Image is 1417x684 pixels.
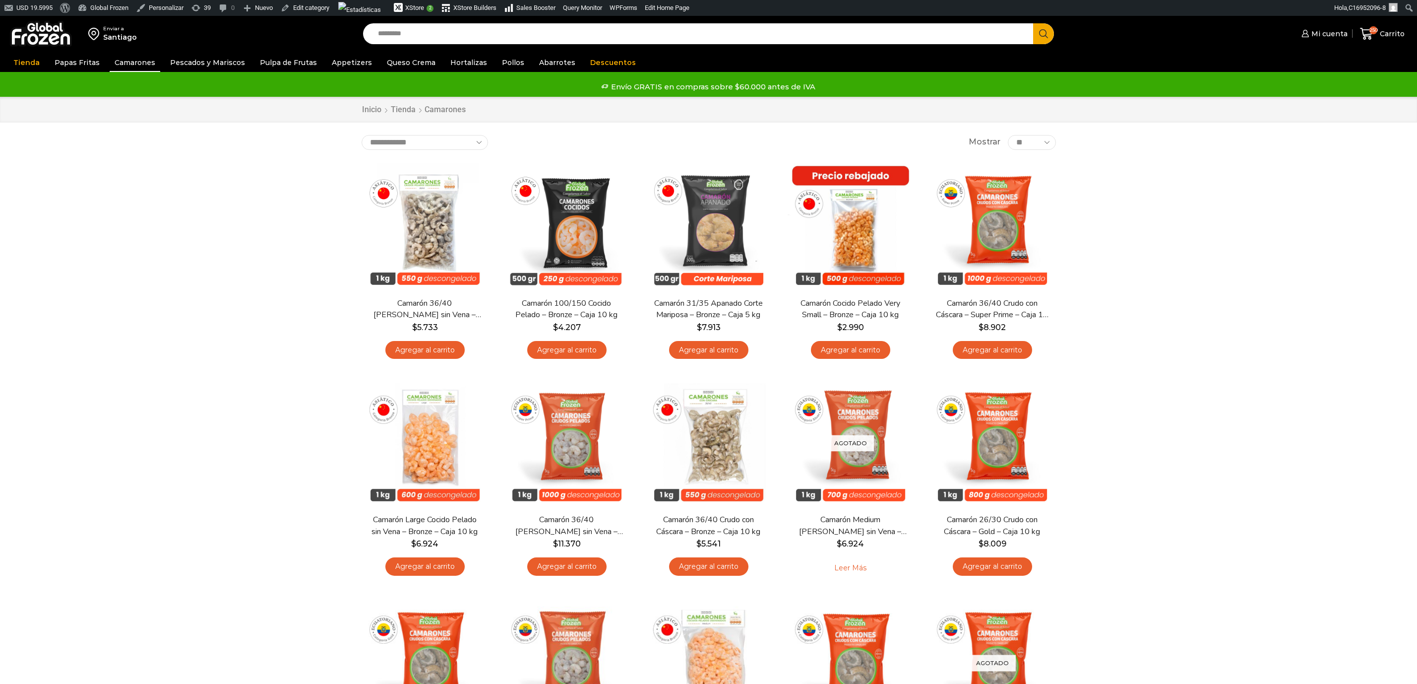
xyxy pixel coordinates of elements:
[837,539,864,548] bdi: 6.924
[497,53,529,72] a: Pollos
[837,323,864,332] bdi: 2.990
[412,323,438,332] bdi: 5.733
[103,25,137,32] div: Enviar a
[793,298,907,321] a: Camarón Cocido Pelado Very Small – Bronze – Caja 10 kg
[368,298,482,321] a: Camarón 36/40 [PERSON_NAME] sin Vena – Bronze – Caja 10 kg
[696,539,721,548] bdi: 5.541
[385,341,465,359] a: Agregar al carrito: “Camarón 36/40 Crudo Pelado sin Vena - Bronze - Caja 10 kg”
[669,341,748,359] a: Agregar al carrito: “Camarón 31/35 Apanado Corte Mariposa - Bronze - Caja 5 kg”
[553,323,558,332] span: $
[368,514,482,537] a: Camarón Large Cocido Pelado sin Vena – Bronze – Caja 10 kg
[827,435,874,452] p: Agotado
[1357,22,1407,46] a: 250 Carrito
[8,53,45,72] a: Tienda
[1299,24,1348,44] a: Mi cuenta
[382,53,440,72] a: Queso Crema
[837,323,842,332] span: $
[411,539,438,548] bdi: 6.924
[979,323,1006,332] bdi: 8.902
[697,323,721,332] bdi: 7.913
[165,53,250,72] a: Pescados y Mariscos
[411,539,416,548] span: $
[1369,26,1377,34] span: 250
[553,323,581,332] bdi: 4.207
[553,539,558,548] span: $
[110,53,160,72] a: Camarones
[385,557,465,576] a: Agregar al carrito: “Camarón Large Cocido Pelado sin Vena - Bronze - Caja 10 kg”
[527,557,607,576] a: Agregar al carrito: “Camarón 36/40 Crudo Pelado sin Vena - Super Prime - Caja 10 kg”
[362,135,488,150] select: Pedido de la tienda
[445,53,492,72] a: Hortalizas
[362,104,382,116] a: Inicio
[509,298,623,321] a: Camarón 100/150 Cocido Pelado – Bronze – Caja 10 kg
[425,105,466,114] h1: Camarones
[1377,29,1405,39] span: Carrito
[953,557,1032,576] a: Agregar al carrito: “Camarón 26/30 Crudo con Cáscara - Gold - Caja 10 kg”
[793,514,907,537] a: Camarón Medium [PERSON_NAME] sin Vena – Silver – Caja 10 kg
[697,323,702,332] span: $
[1349,4,1386,11] span: C16952096-8
[819,557,882,578] a: Leé más sobre “Camarón Medium Crudo Pelado sin Vena - Silver - Caja 10 kg”
[327,53,377,72] a: Appetizers
[509,514,623,537] a: Camarón 36/40 [PERSON_NAME] sin Vena – Super Prime – Caja 10 kg
[516,4,555,11] span: Sales Booster
[935,514,1049,537] a: Camarón 26/30 Crudo con Cáscara – Gold – Caja 10 kg
[979,539,984,548] span: $
[669,557,748,576] a: Agregar al carrito: “Camarón 36/40 Crudo con Cáscara - Bronze - Caja 10 kg”
[969,137,1000,148] span: Mostrar
[811,341,890,359] a: Agregar al carrito: “Camarón Cocido Pelado Very Small - Bronze - Caja 10 kg”
[103,32,137,42] div: Santiago
[979,323,984,332] span: $
[88,25,103,42] img: address-field-icon.svg
[553,539,581,548] bdi: 11.370
[696,539,701,548] span: $
[50,53,105,72] a: Papas Fritas
[1033,23,1054,44] button: Search button
[405,4,424,11] span: XStore
[453,4,496,11] span: XStore Builders
[979,539,1006,548] bdi: 8.009
[969,655,1016,671] p: Agotado
[338,2,381,18] img: Visitas de 48 horas. Haz clic para ver más estadísticas del sitio.
[527,341,607,359] a: Agregar al carrito: “Camarón 100/150 Cocido Pelado - Bronze - Caja 10 kg”
[651,298,765,321] a: Camarón 31/35 Apanado Corte Mariposa – Bronze – Caja 5 kg
[953,341,1032,359] a: Agregar al carrito: “Camarón 36/40 Crudo con Cáscara - Super Prime - Caja 10 kg”
[255,53,322,72] a: Pulpa de Frutas
[362,104,466,116] nav: Breadcrumb
[585,53,641,72] a: Descuentos
[935,298,1049,321] a: Camarón 36/40 Crudo con Cáscara – Super Prime – Caja 10 kg
[412,323,417,332] span: $
[394,3,403,12] img: xstore
[1309,29,1348,39] span: Mi cuenta
[651,514,765,537] a: Camarón 36/40 Crudo con Cáscara – Bronze – Caja 10 kg
[534,53,580,72] a: Abarrotes
[390,104,416,116] a: Tienda
[427,5,433,12] span: 2
[837,539,842,548] span: $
